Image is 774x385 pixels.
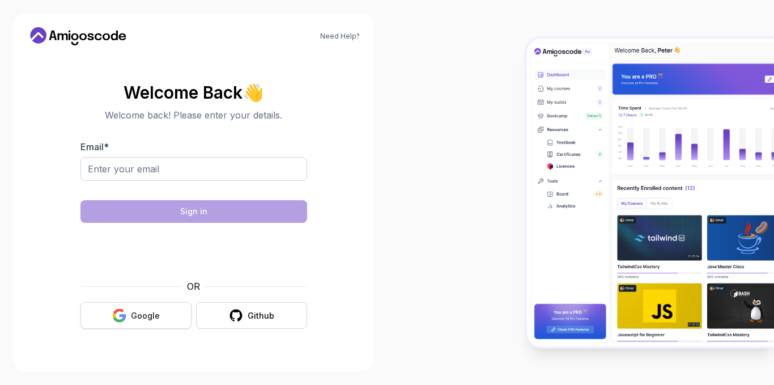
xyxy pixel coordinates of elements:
button: Google [80,302,192,329]
a: Home link [27,27,129,45]
label: Email * [80,141,109,153]
p: Welcome back! Please enter your details. [80,108,307,122]
input: Enter your email [80,157,307,181]
h2: Welcome Back [80,83,307,101]
iframe: Widget containing checkbox for hCaptcha security challenge [108,230,279,273]
div: Github [248,310,274,321]
button: Sign in [80,200,307,223]
div: Sign in [180,206,207,217]
img: Amigoscode Dashboard [527,39,774,346]
a: Need Help? [320,32,360,41]
div: Google [131,310,160,321]
p: OR [187,280,200,293]
span: 👋 [242,83,264,103]
button: Github [196,302,307,329]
